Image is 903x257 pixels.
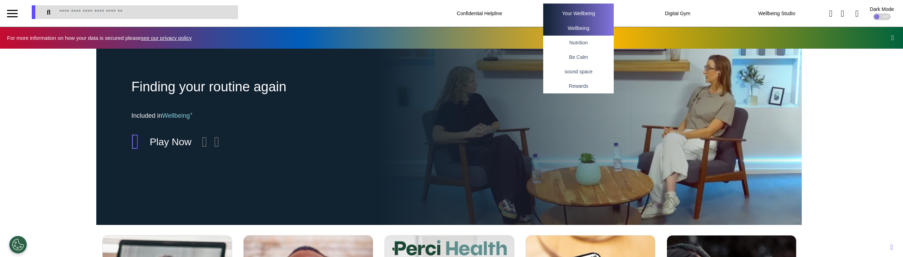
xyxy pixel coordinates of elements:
[150,135,191,149] div: Play Now
[543,21,614,36] div: Wellbeing
[132,111,520,121] div: Included in
[873,13,891,20] div: OFF
[190,111,193,116] sup: +
[543,50,614,65] div: Be Calm
[7,35,199,41] div: For more information on how your data is secured please
[444,4,515,23] div: Confidential Helpline
[132,77,520,97] div: Finding your routine again
[543,4,614,23] div: Your Wellbeing
[141,35,192,41] a: see our privacy policy
[9,236,27,253] button: Open Preferences
[162,112,193,119] span: Wellbeing
[741,4,812,23] div: Wellbeing Studio
[870,7,894,12] div: Dark Mode
[642,4,713,23] div: Digital Gym
[543,79,614,93] div: Rewards
[543,65,614,79] div: sound space
[543,36,614,50] div: Nutrition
